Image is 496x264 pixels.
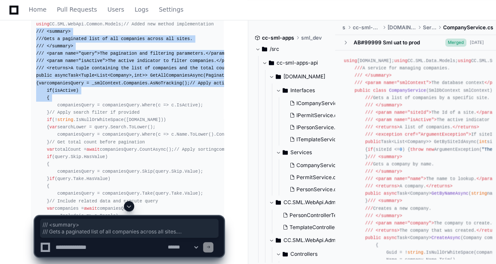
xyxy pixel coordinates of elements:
span: string [471,191,487,196]
span: public [365,191,381,196]
span: /// [368,198,376,203]
span: GetByNameAsync [431,191,468,196]
span: CompanyService.cs [443,24,493,31]
span: throw [410,147,423,152]
span: Logs [135,7,148,12]
span: IPermitService.cs [296,112,340,119]
button: ITemplateService.cs [286,134,347,146]
span: 0 [400,147,402,152]
span: new [426,147,434,152]
button: CC.SML.WebApi.Admin.Tests/Controllers [269,196,343,209]
span: /// [365,110,373,115]
span: The pagination and filtering parameters. [36,51,227,56]
span: sml_dev [301,34,322,41]
button: cc-sml-apps-api [262,56,336,70]
svg: Directory [283,85,288,96]
span: async [55,73,68,78]
span: CompanyService [389,88,426,93]
span: Gets a company by name. [365,162,434,167]
span: /// <summary> /// Gets a paginated list of all companies across all sites. /// </summary> /// <pa... [43,221,216,235]
span: if [49,176,55,181]
span: /// [36,43,44,49]
span: PersonService.cs [296,186,339,193]
span: </param> [216,58,237,63]
span: if [47,88,52,93]
span: /// [365,95,373,100]
span: string [57,117,73,122]
span: if [368,147,373,152]
span: <param name="query"> [47,51,100,56]
span: Settings [159,7,183,12]
span: Interfaces [290,87,315,94]
button: Services [276,146,350,159]
span: The active indicator to filter companies. [36,58,237,63]
svg: Directory [283,147,288,158]
span: /// [354,73,362,78]
span: <returns> [376,124,399,130]
span: /// [365,162,373,167]
span: /// [36,51,44,56]
span: /// [365,176,373,181]
span: /// [36,29,44,34]
span: </summary> [47,43,74,49]
span: /src [270,46,279,53]
span: /// [368,154,376,159]
span: Services [423,24,436,31]
span: using [458,58,471,63]
span: public [354,88,370,93]
span: // Apply active filter [190,81,248,86]
span: cc-sml-apps-api [353,24,381,31]
button: ICompanyService.cs [286,97,347,109]
span: /// [365,132,373,137]
span: using [344,58,357,63]
span: <summary> [47,29,71,34]
span: <param name="name"> [376,176,426,181]
span: // Apply sorting [174,147,216,152]
span: Merged [445,38,466,47]
span: var [47,147,55,152]
button: PermitService.cs [286,171,346,183]
span: ITemplateService.cs [296,136,346,143]
span: async [384,191,397,196]
span: </param> [206,51,227,56]
span: public [365,139,381,144]
span: /// [365,102,373,108]
span: <param name="isActive"> [47,58,108,63]
button: IPermitService.cs [286,109,347,121]
span: /// [365,117,373,122]
span: <returns> [376,183,399,189]
span: var [49,124,57,130]
span: using [394,58,407,63]
span: // Apply search filter if provided [49,110,139,115]
span: </returns> [426,183,453,189]
span: /// [365,169,373,174]
span: A service for managing companies. [354,65,450,71]
span: Users [108,7,124,12]
svg: Directory [262,44,267,54]
span: Gets a list of companies by a specific site. [365,95,490,100]
span: CompanyService.cs [296,162,346,169]
span: SmlDbContext smlContext [429,88,490,93]
span: A company. [365,183,453,189]
span: var [39,81,46,86]
span: /// [354,80,362,85]
span: <summary> [378,154,402,159]
span: <exception cref="ArgumentException"> [376,132,471,137]
span: using [36,22,49,27]
span: Pull Requests [57,7,97,12]
span: /// [36,36,44,41]
button: /src [255,42,329,56]
span: PermitService.cs [296,174,339,181]
span: [DOMAIN_NAME] [388,24,416,31]
span: CC.SML.WebApi.Admin.Tests/Controllers [283,199,343,206]
span: cc-sml-apps [262,34,294,41]
span: /// [365,183,373,189]
span: src [342,24,346,31]
span: public [36,73,52,78]
span: Home [29,7,46,12]
svg: Directory [276,71,281,82]
svg: Directory [276,197,281,208]
span: // Include related data and execute query [49,199,158,204]
button: CompanyService.cs [286,159,346,171]
svg: Directory [269,58,274,68]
